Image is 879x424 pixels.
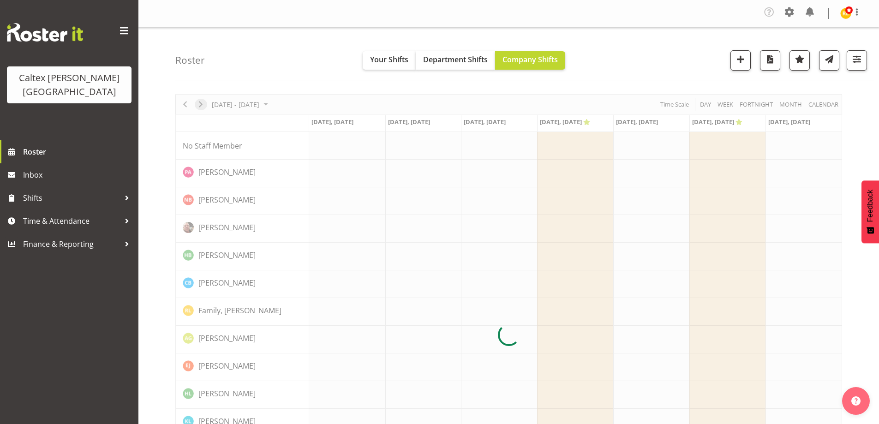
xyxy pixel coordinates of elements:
[370,54,408,65] span: Your Shifts
[363,51,416,70] button: Your Shifts
[851,396,861,406] img: help-xxl-2.png
[175,55,205,66] h4: Roster
[23,191,120,205] span: Shifts
[416,51,495,70] button: Department Shifts
[7,23,83,42] img: Rosterit website logo
[760,50,780,71] button: Download a PDF of the roster according to the set date range.
[16,71,122,99] div: Caltex [PERSON_NAME][GEOGRAPHIC_DATA]
[23,214,120,228] span: Time & Attendance
[495,51,565,70] button: Company Shifts
[23,145,134,159] span: Roster
[866,190,874,222] span: Feedback
[730,50,751,71] button: Add a new shift
[861,180,879,243] button: Feedback - Show survey
[23,237,120,251] span: Finance & Reporting
[423,54,488,65] span: Department Shifts
[502,54,558,65] span: Company Shifts
[847,50,867,71] button: Filter Shifts
[819,50,839,71] button: Send a list of all shifts for the selected filtered period to all rostered employees.
[840,8,851,19] img: reece-lewis10949.jpg
[789,50,810,71] button: Highlight an important date within the roster.
[23,168,134,182] span: Inbox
